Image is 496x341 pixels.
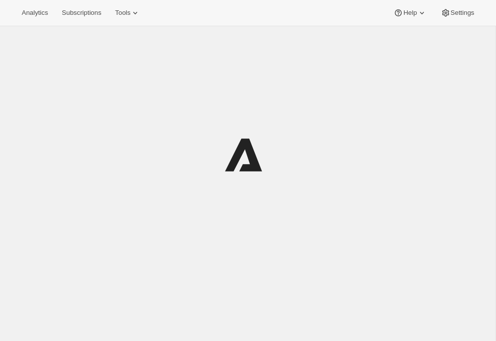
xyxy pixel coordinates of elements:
[387,6,432,20] button: Help
[115,9,130,17] span: Tools
[16,6,54,20] button: Analytics
[451,9,474,17] span: Settings
[109,6,146,20] button: Tools
[22,9,48,17] span: Analytics
[435,6,480,20] button: Settings
[403,9,417,17] span: Help
[62,9,101,17] span: Subscriptions
[56,6,107,20] button: Subscriptions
